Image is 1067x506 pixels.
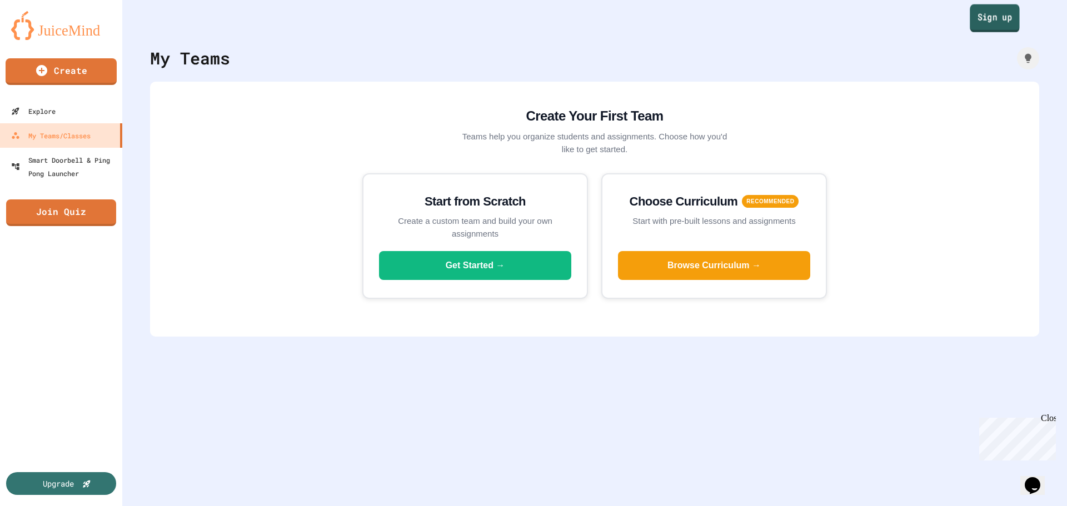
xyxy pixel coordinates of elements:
h2: Create Your First Team [461,106,728,126]
div: Explore [11,104,56,118]
span: RECOMMENDED [742,195,799,208]
p: Start with pre-built lessons and assignments [618,215,810,228]
button: Get Started → [379,251,571,280]
h3: Start from Scratch [379,192,571,211]
p: Create a custom team and build your own assignments [379,215,571,240]
div: My Teams [150,46,230,71]
div: Chat with us now!Close [4,4,77,71]
img: logo-orange.svg [11,11,111,40]
a: Join Quiz [6,199,116,226]
div: My Teams/Classes [11,129,91,142]
iframe: chat widget [975,413,1056,460]
div: Smart Doorbell & Ping Pong Launcher [11,153,118,180]
h3: Choose Curriculum [630,192,738,211]
iframe: chat widget [1020,462,1056,495]
a: Sign up [970,4,1019,32]
button: Browse Curriculum → [618,251,810,280]
p: Teams help you organize students and assignments. Choose how you'd like to get started. [461,131,728,156]
div: Upgrade [43,478,74,489]
div: How it works [1017,47,1039,69]
a: Create [6,58,117,85]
